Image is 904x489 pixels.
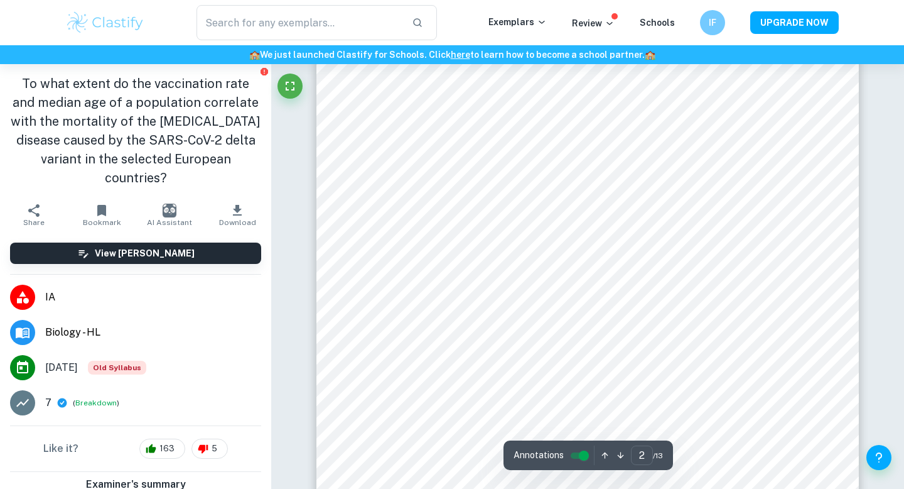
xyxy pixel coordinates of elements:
div: Starting from the May 2025 session, the Biology IA requirements have changed. It's OK to refer to... [88,361,146,375]
div: 163 [139,439,185,459]
button: IF [700,10,725,35]
span: 163 [153,442,181,455]
button: View [PERSON_NAME] [10,243,261,264]
span: 5 [205,442,224,455]
span: ( ) [73,397,119,409]
span: Share [23,218,45,227]
p: 7 [45,395,51,410]
span: [DATE] [45,360,78,375]
h1: To what extent do the vaccination rate and median age of a population correlate with the mortalit... [10,74,261,187]
span: Download [219,218,256,227]
span: 🏫 [249,50,260,60]
a: Schools [640,18,675,28]
span: Old Syllabus [88,361,146,375]
button: Fullscreen [277,74,303,99]
button: AI Assistant [136,197,203,233]
a: here [451,50,470,60]
h6: IF [706,16,720,30]
img: AI Assistant [163,204,176,217]
h6: Like it? [43,441,78,456]
button: Download [203,197,271,233]
h6: We just launched Clastify for Schools. Click to learn how to become a school partner. [3,48,901,62]
button: UPGRADE NOW [750,11,839,34]
button: Breakdown [75,397,117,409]
div: 5 [191,439,228,459]
span: IA [45,290,261,305]
button: Help and Feedback [866,445,891,470]
h6: View [PERSON_NAME] [95,246,195,260]
p: Exemplars [488,15,547,29]
button: Bookmark [68,197,136,233]
span: Biology - HL [45,325,261,340]
span: / 13 [653,450,663,461]
span: Bookmark [83,218,121,227]
span: 🏫 [645,50,655,60]
input: Search for any exemplars... [196,5,402,40]
img: Clastify logo [65,10,145,35]
p: Review [572,16,615,30]
span: Annotations [514,449,564,462]
span: AI Assistant [147,218,192,227]
button: Report issue [259,67,269,76]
